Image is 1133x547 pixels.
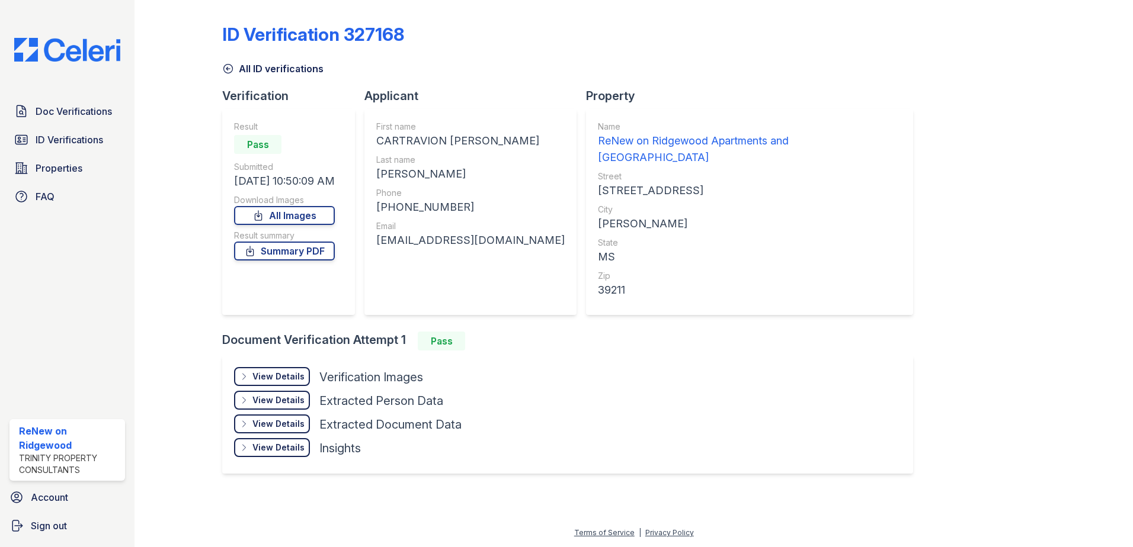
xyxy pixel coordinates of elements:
[19,424,120,452] div: ReNew on Ridgewood
[319,440,361,456] div: Insights
[586,88,923,104] div: Property
[252,371,305,382] div: View Details
[418,332,465,350] div: Pass
[234,173,335,189] div: [DATE] 10:50:09 AM
[376,121,565,133] div: First name
[234,206,335,225] a: All Images
[1083,500,1121,535] iframe: chat widget
[19,452,120,476] div: Trinity Property Consultants
[252,394,305,406] div: View Details
[598,270,901,282] div: Zip
[222,24,404,45] div: ID Verification 327168
[36,161,82,175] span: Properties
[598,215,901,232] div: [PERSON_NAME]
[598,204,901,215] div: City
[645,528,694,537] a: Privacy Policy
[598,170,901,182] div: Street
[319,369,423,385] div: Verification Images
[598,182,901,199] div: [STREET_ADDRESS]
[36,189,55,204] span: FAQ
[598,282,901,298] div: 39211
[376,199,565,215] div: [PHONE_NUMBER]
[319,416,462,433] div: Extracted Document Data
[31,490,68,504] span: Account
[252,442,305,453] div: View Details
[234,161,335,173] div: Submitted
[598,249,901,265] div: MS
[376,154,565,166] div: Last name
[9,99,125,123] a: Doc Verifications
[5,485,130,509] a: Account
[9,156,125,180] a: Properties
[234,135,281,154] div: Pass
[598,121,901,133] div: Name
[598,121,901,166] a: Name ReNew on Ridgewood Apartments and [GEOGRAPHIC_DATA]
[234,121,335,133] div: Result
[376,187,565,199] div: Phone
[36,133,103,147] span: ID Verifications
[9,128,125,152] a: ID Verifications
[222,88,364,104] div: Verification
[319,392,443,409] div: Extracted Person Data
[222,62,324,76] a: All ID verifications
[222,332,923,350] div: Document Verification Attempt 1
[31,519,67,533] span: Sign out
[5,514,130,538] a: Sign out
[5,38,130,62] img: CE_Logo_Blue-a8612792a0a2168367f1c8372b55b34899dd931a85d93a1a3d3e32e68fde9ad4.png
[376,166,565,182] div: [PERSON_NAME]
[639,528,641,537] div: |
[364,88,586,104] div: Applicant
[598,237,901,249] div: State
[234,230,335,242] div: Result summary
[376,220,565,232] div: Email
[9,185,125,208] a: FAQ
[234,242,335,260] a: Summary PDF
[376,133,565,149] div: CARTRAVION [PERSON_NAME]
[598,133,901,166] div: ReNew on Ridgewood Apartments and [GEOGRAPHIC_DATA]
[376,232,565,249] div: [EMAIL_ADDRESS][DOMAIN_NAME]
[574,528,635,537] a: Terms of Service
[234,194,335,206] div: Download Images
[36,104,112,118] span: Doc Verifications
[252,418,305,430] div: View Details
